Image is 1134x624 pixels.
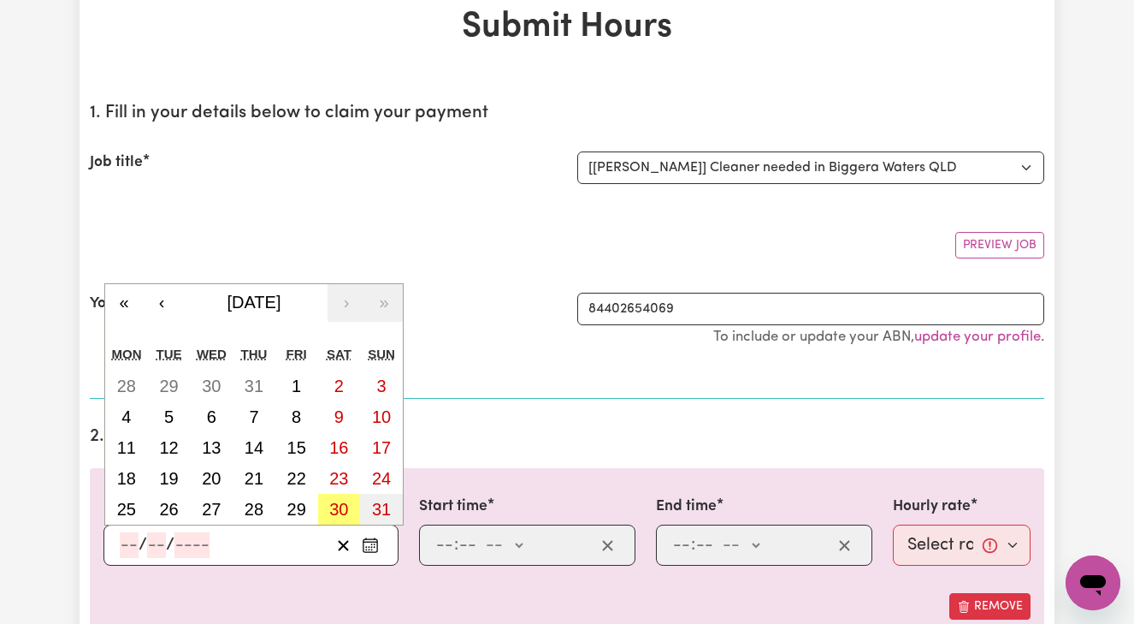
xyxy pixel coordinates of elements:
button: 15 August 2025 [275,432,318,463]
abbr: Wednesday [197,347,227,361]
button: 21 August 2025 [233,463,275,494]
abbr: 25 August 2025 [117,500,136,519]
abbr: 22 August 2025 [287,469,306,488]
button: 25 August 2025 [105,494,148,525]
button: 10 August 2025 [360,401,403,432]
button: 31 July 2025 [233,371,275,401]
button: 31 August 2025 [360,494,403,525]
abbr: 2 August 2025 [334,377,344,395]
h1: Submit Hours [90,7,1044,48]
abbr: 13 August 2025 [202,438,221,457]
input: -- [458,532,477,558]
h2: 1. Fill in your details below to claim your payment [90,103,1044,124]
abbr: 15 August 2025 [287,438,306,457]
abbr: 30 July 2025 [202,377,221,395]
abbr: 27 August 2025 [202,500,221,519]
abbr: 12 August 2025 [159,438,178,457]
span: / [166,536,174,555]
abbr: 14 August 2025 [245,438,263,457]
button: 5 August 2025 [148,401,191,432]
span: : [454,536,458,555]
button: › [328,284,365,322]
abbr: 10 August 2025 [372,407,391,426]
iframe: Button to launch messaging window [1066,556,1120,610]
label: Date of care work [103,496,227,518]
abbr: 11 August 2025 [117,438,136,457]
abbr: 31 July 2025 [245,377,263,395]
button: 17 August 2025 [360,432,403,463]
abbr: Tuesday [157,347,182,361]
abbr: 9 August 2025 [334,407,344,426]
button: 23 August 2025 [318,463,361,494]
label: End time [656,496,717,518]
label: Job title [90,152,143,174]
input: -- [147,532,166,558]
abbr: 19 August 2025 [159,469,178,488]
input: ---- [174,532,210,558]
abbr: 1 August 2025 [292,377,301,395]
input: -- [435,532,454,558]
button: 29 July 2025 [148,371,191,401]
button: Preview Job [955,232,1044,259]
button: 18 August 2025 [105,463,148,494]
button: 14 August 2025 [233,432,275,463]
button: » [365,284,403,322]
abbr: Thursday [241,347,268,361]
abbr: 7 August 2025 [249,407,258,426]
button: 28 August 2025 [233,494,275,525]
span: [DATE] [227,293,281,312]
small: To include or update your ABN, . [713,330,1044,344]
span: / [139,536,147,555]
button: ‹ [143,284,180,322]
abbr: 29 August 2025 [287,500,306,519]
a: update your profile [914,330,1041,344]
button: 22 August 2025 [275,463,318,494]
input: -- [120,532,139,558]
button: 11 August 2025 [105,432,148,463]
abbr: 28 August 2025 [245,500,263,519]
abbr: 26 August 2025 [159,500,178,519]
input: -- [672,532,691,558]
button: 30 August 2025 [318,494,361,525]
button: 24 August 2025 [360,463,403,494]
abbr: 30 August 2025 [329,500,348,519]
abbr: 20 August 2025 [202,469,221,488]
label: Start time [419,496,487,518]
button: [DATE] [180,284,328,322]
button: 12 August 2025 [148,432,191,463]
abbr: 17 August 2025 [372,438,391,457]
abbr: 5 August 2025 [164,407,174,426]
abbr: 23 August 2025 [329,469,348,488]
span: : [691,536,695,555]
button: Clear date [330,532,357,558]
button: 13 August 2025 [190,432,233,463]
abbr: Monday [112,347,142,361]
abbr: 24 August 2025 [372,469,391,488]
button: 9 August 2025 [318,401,361,432]
abbr: 31 August 2025 [372,500,391,519]
abbr: Saturday [327,347,351,361]
abbr: 8 August 2025 [292,407,301,426]
button: 7 August 2025 [233,401,275,432]
label: Your ABN [90,293,154,315]
abbr: 29 July 2025 [159,377,178,395]
button: 30 July 2025 [190,371,233,401]
abbr: 21 August 2025 [245,469,263,488]
label: Hourly rate [893,496,971,518]
button: Enter the date of care work [357,532,384,558]
button: 28 July 2025 [105,371,148,401]
abbr: 6 August 2025 [207,407,216,426]
abbr: 18 August 2025 [117,469,136,488]
button: 3 August 2025 [360,371,403,401]
button: « [105,284,143,322]
h2: 2. Enter the details of your shift(s) [90,426,1044,448]
button: 29 August 2025 [275,494,318,525]
button: 26 August 2025 [148,494,191,525]
abbr: Friday [286,347,307,361]
button: 6 August 2025 [190,401,233,432]
abbr: Sunday [368,347,395,361]
abbr: 28 July 2025 [117,377,136,395]
abbr: 4 August 2025 [121,407,131,426]
button: 8 August 2025 [275,401,318,432]
button: 27 August 2025 [190,494,233,525]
